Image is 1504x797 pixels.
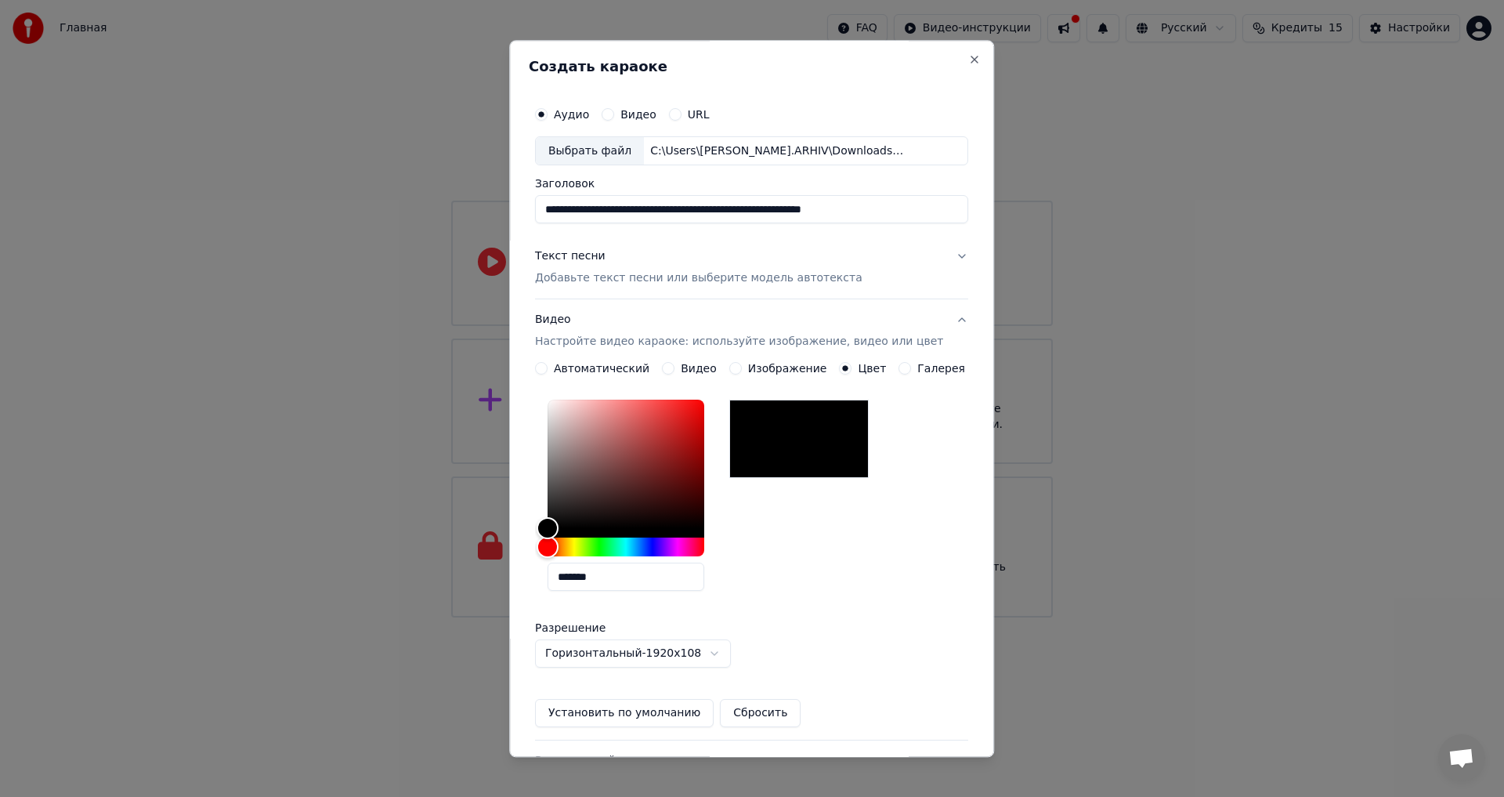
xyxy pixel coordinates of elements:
[535,271,862,287] p: Добавьте текст песни или выберите модель автотекста
[918,364,966,375] label: Галерея
[748,364,827,375] label: Изображение
[535,335,943,350] p: Настройте видео караоке: используйте изображение, видео или цвет
[535,363,968,741] div: ВидеоНастройте видео караоке: используйте изображение, видео или цвет
[535,179,968,190] label: Заголовок
[554,364,649,375] label: Автоматический
[688,109,710,120] label: URL
[644,143,910,159] div: C:\Users\[PERSON_NAME].ARHIV\Downloads\[PERSON_NAME], ВИА Ваши Краши - Без детей_([DOMAIN_NAME]).mp3
[681,364,717,375] label: Видео
[548,538,704,557] div: Hue
[535,249,606,265] div: Текст песни
[554,109,589,120] label: Аудио
[535,623,692,634] label: Разрешение
[535,237,968,299] button: Текст песниДобавьте текст песни или выберите модель автотекста
[535,700,714,728] button: Установить по умолчанию
[535,300,968,363] button: ВидеоНастройте видео караоке: используйте изображение, видео или цвет
[535,741,968,782] button: Расширенный
[548,400,704,529] div: Color
[535,313,943,350] div: Видео
[859,364,887,375] label: Цвет
[536,137,644,165] div: Выбрать файл
[529,60,974,74] h2: Создать караоке
[620,109,656,120] label: Видео
[721,700,801,728] button: Сбросить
